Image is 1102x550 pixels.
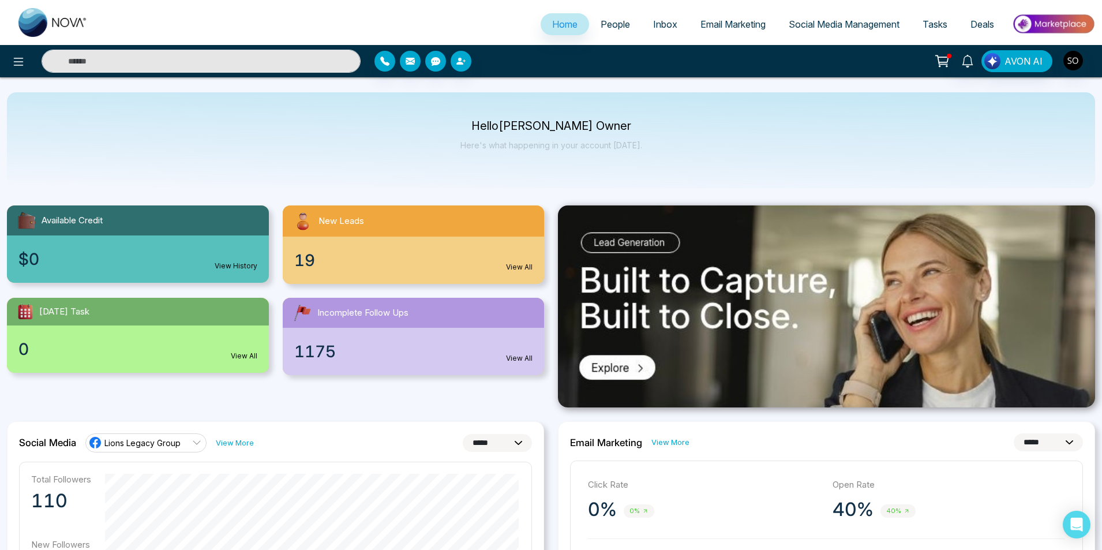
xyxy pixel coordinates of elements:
span: Available Credit [42,214,103,227]
a: New Leads19View All [276,205,552,284]
h2: Social Media [19,437,76,448]
img: todayTask.svg [16,302,35,321]
a: View All [506,262,533,272]
img: User Avatar [1063,51,1083,70]
a: Incomplete Follow Ups1175View All [276,298,552,375]
span: Home [552,18,578,30]
img: Nova CRM Logo [18,8,88,37]
img: availableCredit.svg [16,210,37,231]
div: Open Intercom Messenger [1063,511,1090,538]
span: People [601,18,630,30]
img: followUps.svg [292,302,313,323]
a: Inbox [642,13,689,35]
a: Home [541,13,589,35]
img: Lead Flow [984,53,1000,69]
a: View All [231,351,257,361]
a: View History [215,261,257,271]
h2: Email Marketing [570,437,642,448]
img: newLeads.svg [292,210,314,232]
span: New Leads [318,215,364,228]
p: 0% [588,498,617,521]
img: . [558,205,1095,407]
span: Incomplete Follow Ups [317,306,408,320]
a: View All [506,353,533,364]
span: Inbox [653,18,677,30]
span: Deals [970,18,994,30]
p: Here's what happening in your account [DATE]. [460,140,642,150]
span: 40% [880,504,916,518]
a: Deals [959,13,1006,35]
span: Social Media Management [789,18,899,30]
span: 0% [624,504,654,518]
p: 110 [31,489,91,512]
a: Tasks [911,13,959,35]
span: AVON AI [1004,54,1043,68]
p: Open Rate [833,478,1066,492]
p: Total Followers [31,474,91,485]
a: View More [651,437,689,448]
a: People [589,13,642,35]
a: Social Media Management [777,13,911,35]
span: 19 [294,248,315,272]
span: 1175 [294,339,336,364]
span: Tasks [923,18,947,30]
span: [DATE] Task [39,305,89,319]
span: Email Marketing [700,18,766,30]
span: 0 [18,337,29,361]
p: Click Rate [588,478,821,492]
a: Email Marketing [689,13,777,35]
a: View More [216,437,254,448]
button: AVON AI [981,50,1052,72]
p: Hello [PERSON_NAME] Owner [460,121,642,131]
span: Lions Legacy Group [104,437,181,448]
p: New Followers [31,539,91,550]
p: 40% [833,498,874,521]
img: Market-place.gif [1011,11,1095,37]
span: $0 [18,247,39,271]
